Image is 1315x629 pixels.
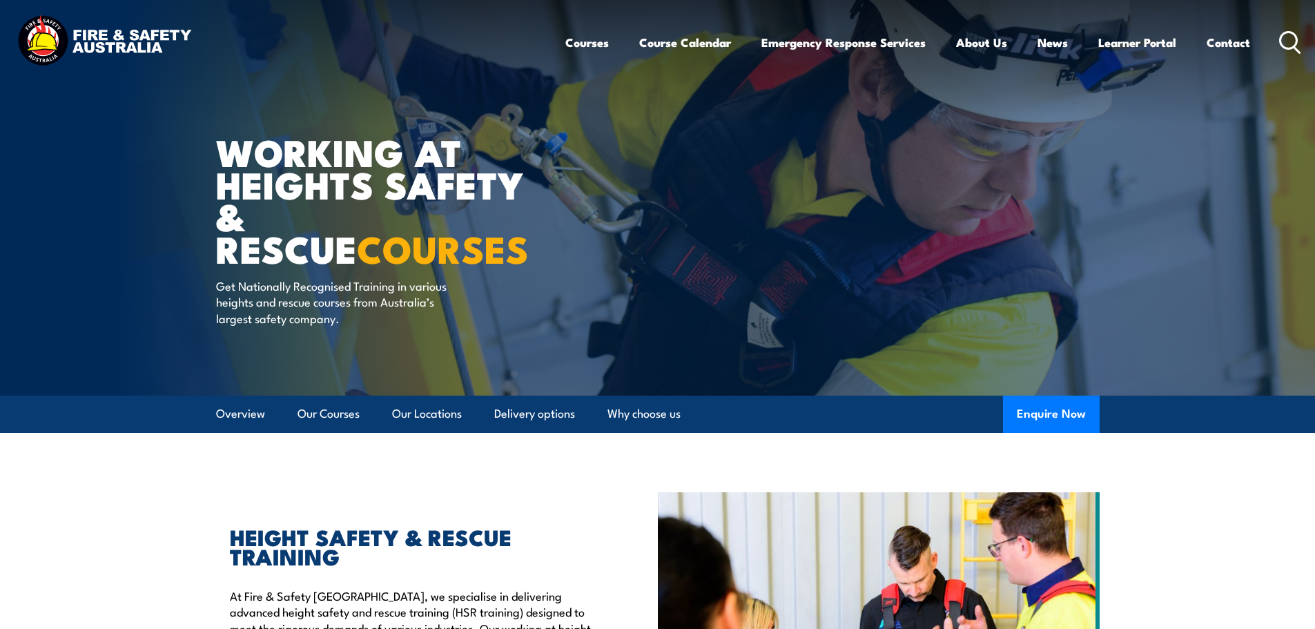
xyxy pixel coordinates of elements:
a: Our Courses [298,396,360,432]
a: Why choose us [607,396,681,432]
a: Contact [1207,24,1250,61]
h2: HEIGHT SAFETY & RESCUE TRAINING [230,527,594,565]
a: Courses [565,24,609,61]
a: Emergency Response Services [761,24,926,61]
a: Delivery options [494,396,575,432]
a: Overview [216,396,265,432]
a: News [1038,24,1068,61]
a: Our Locations [392,396,462,432]
button: Enquire Now [1003,396,1100,433]
a: Course Calendar [639,24,731,61]
a: About Us [956,24,1007,61]
strong: COURSES [357,219,529,276]
a: Learner Portal [1098,24,1176,61]
p: Get Nationally Recognised Training in various heights and rescue courses from Australia’s largest... [216,278,468,326]
h1: WORKING AT HEIGHTS SAFETY & RESCUE [216,135,557,264]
